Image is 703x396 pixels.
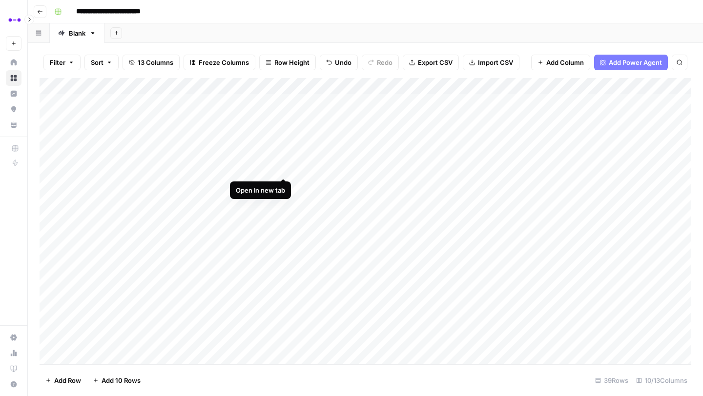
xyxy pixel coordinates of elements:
button: Help + Support [6,376,21,392]
span: Undo [335,58,351,67]
a: Your Data [6,117,21,133]
button: 13 Columns [123,55,180,70]
button: Export CSV [403,55,459,70]
button: Add Power Agent [594,55,668,70]
a: Browse [6,70,21,86]
span: Export CSV [418,58,453,67]
a: Settings [6,330,21,345]
span: Import CSV [478,58,513,67]
img: Abacum Logo [6,11,23,29]
button: Redo [362,55,399,70]
span: Filter [50,58,65,67]
span: Add Row [54,376,81,385]
button: Add Column [531,55,590,70]
button: Row Height [259,55,316,70]
span: Add 10 Rows [102,376,141,385]
button: Filter [43,55,81,70]
span: Sort [91,58,103,67]
button: Workspace: Abacum [6,8,21,32]
a: Opportunities [6,101,21,117]
div: Blank [69,28,85,38]
a: Usage [6,345,21,361]
span: Add Column [546,58,584,67]
a: Insights [6,86,21,101]
a: Learning Hub [6,361,21,376]
a: Blank [50,23,104,43]
span: Redo [377,58,393,67]
span: Add Power Agent [609,58,662,67]
button: Undo [320,55,358,70]
div: 39 Rows [591,373,632,388]
button: Sort [84,55,119,70]
span: Row Height [274,58,310,67]
button: Import CSV [463,55,519,70]
button: Add Row [40,373,87,388]
button: Freeze Columns [184,55,255,70]
a: Home [6,55,21,70]
span: 13 Columns [138,58,173,67]
div: 10/13 Columns [632,373,691,388]
button: Add 10 Rows [87,373,146,388]
span: Freeze Columns [199,58,249,67]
